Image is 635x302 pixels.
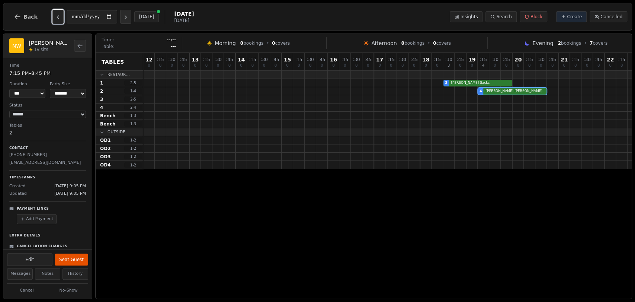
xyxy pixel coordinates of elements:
[561,57,568,62] span: 21
[203,57,210,62] span: : 15
[102,37,114,43] span: Time:
[124,146,142,151] span: 1 - 2
[558,41,561,46] span: 2
[427,40,430,46] span: •
[517,64,519,67] span: 0
[436,64,438,67] span: 0
[584,40,587,46] span: •
[450,11,483,22] button: Insights
[263,64,265,67] span: 0
[217,64,219,67] span: 0
[607,57,614,62] span: 22
[480,57,487,62] span: : 15
[530,14,542,20] span: Block
[240,64,242,67] span: 0
[214,57,221,62] span: : 30
[17,206,49,212] p: Payment Links
[520,11,547,22] button: Block
[482,64,484,67] span: 4
[52,10,64,24] button: Previous day
[100,162,111,168] span: OD4
[148,64,150,67] span: 0
[54,191,86,197] span: [DATE] 9:05 PM
[100,137,111,143] span: OD1
[401,64,404,67] span: 0
[9,191,27,197] span: Updated
[410,57,417,62] span: : 45
[100,105,103,111] span: 4
[549,57,556,62] span: : 45
[461,14,478,20] span: Insights
[192,57,199,62] span: 13
[526,57,533,62] span: : 15
[284,57,291,62] span: 15
[413,64,415,67] span: 0
[100,121,115,127] span: Bench
[353,57,360,62] span: : 30
[537,57,544,62] span: : 30
[108,72,130,77] span: Restaur...
[9,123,86,129] dt: Tables
[344,64,346,67] span: 0
[468,57,475,62] span: 19
[272,41,275,46] span: 0
[422,57,429,62] span: 18
[590,11,627,22] button: Cancelled
[597,64,600,67] span: 0
[9,152,86,158] p: [PHONE_NUMBER]
[528,64,530,67] span: 0
[295,57,302,62] span: : 15
[496,14,511,20] span: Search
[364,57,371,62] span: : 45
[238,57,245,62] span: 14
[174,18,194,23] span: [DATE]
[399,57,406,62] span: : 30
[226,57,233,62] span: : 45
[100,113,115,119] span: Bench
[54,183,86,190] span: [DATE] 9:05 PM
[298,64,300,67] span: 0
[503,57,510,62] span: : 45
[551,64,554,67] span: 0
[100,88,103,94] span: 2
[157,57,164,62] span: : 15
[620,64,623,67] span: 0
[445,80,447,86] span: 3
[170,44,176,50] span: ---
[23,14,38,19] span: Back
[272,40,290,46] span: covers
[567,14,582,20] span: Create
[145,57,153,62] span: 12
[471,64,473,67] span: 0
[590,40,607,46] span: covers
[600,14,622,20] span: Cancelled
[7,286,46,295] button: Cancel
[8,8,44,26] button: Back
[159,64,161,67] span: 0
[260,57,267,62] span: : 30
[100,80,103,86] span: 1
[174,10,194,18] span: [DATE]
[433,41,436,46] span: 0
[286,64,288,67] span: 0
[9,175,86,180] p: Timestamps
[586,64,588,67] span: 0
[9,146,86,151] p: Contact
[590,41,593,46] span: 7
[62,268,88,280] button: History
[532,39,553,47] span: Evening
[49,286,88,295] button: No-Show
[55,254,88,266] button: Seat Guest
[376,57,383,62] span: 17
[9,183,26,190] span: Created
[378,64,381,67] span: 0
[574,64,577,67] span: 0
[390,64,392,67] span: 0
[355,64,357,67] span: 0
[74,40,86,52] button: Back to bookings list
[401,41,404,46] span: 0
[9,38,24,53] div: NW
[272,57,279,62] span: : 45
[9,160,86,166] p: [EMAIL_ADDRESS][DOMAIN_NAME]
[307,57,314,62] span: : 30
